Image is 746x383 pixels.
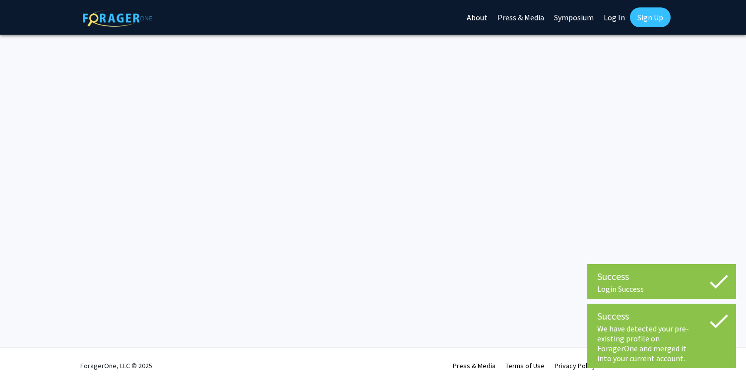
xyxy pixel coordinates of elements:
[505,361,545,370] a: Terms of Use
[453,361,496,370] a: Press & Media
[83,9,152,27] img: ForagerOne Logo
[597,284,726,294] div: Login Success
[80,348,152,383] div: ForagerOne, LLC © 2025
[555,361,596,370] a: Privacy Policy
[597,269,726,284] div: Success
[630,7,671,27] a: Sign Up
[597,324,726,363] div: We have detected your pre-existing profile on ForagerOne and merged it into your current account.
[597,309,726,324] div: Success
